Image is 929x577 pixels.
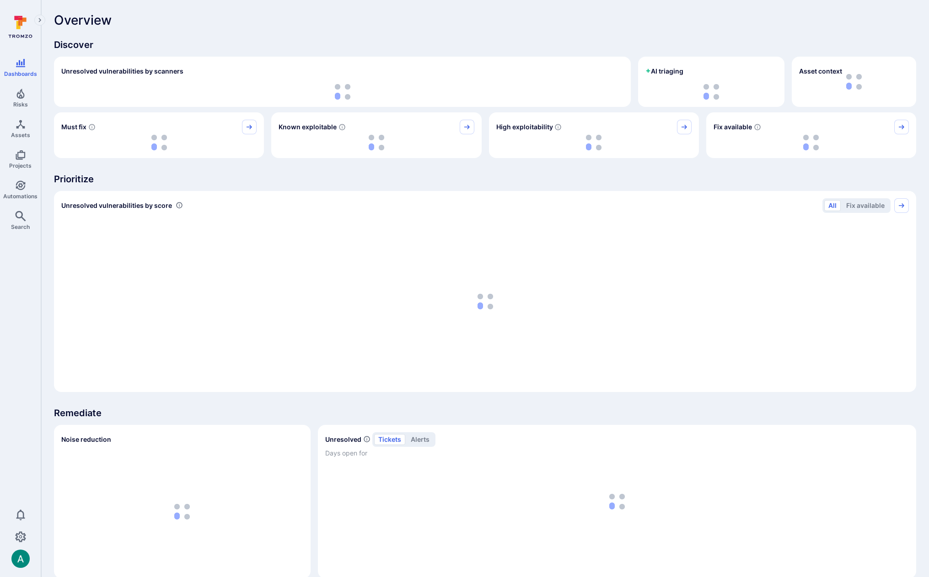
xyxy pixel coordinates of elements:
span: Days open for [325,449,909,458]
span: Dashboards [4,70,37,77]
h2: Unresolved vulnerabilities by scanners [61,67,183,76]
div: loading spinner [645,84,777,100]
svg: EPSS score ≥ 0.7 [554,123,562,131]
button: Fix available [842,200,889,211]
div: loading spinner [714,134,909,151]
img: Loading... [703,84,719,100]
img: Loading... [369,135,384,150]
span: Must fix [61,122,86,132]
h2: Unresolved [325,435,361,444]
img: Loading... [803,135,819,150]
span: Number of unresolved items by priority and days open [363,434,371,444]
svg: Risk score >=40 , missed SLA [88,123,96,131]
span: Prioritize [54,173,916,185]
div: loading spinner [496,134,692,151]
span: Overview [54,13,112,27]
svg: Vulnerabilities with fix available [754,123,761,131]
button: Expand navigation menu [34,15,45,26]
img: Loading... [478,294,493,309]
div: Arjan Dehar [11,550,30,568]
span: Asset context [799,67,842,76]
button: alerts [407,434,434,445]
span: High exploitability [496,122,553,132]
span: Risks [13,101,28,108]
span: Remediate [54,407,916,419]
img: Loading... [174,504,190,519]
span: Assets [11,132,30,138]
div: Number of vulnerabilities in status 'Open' 'Triaged' and 'In process' grouped by score [176,201,183,210]
div: Fix available [706,112,916,158]
img: Loading... [586,135,601,150]
svg: Confirmed exploitable by KEV [338,123,346,131]
div: loading spinner [61,218,909,385]
div: High exploitability [489,112,699,158]
img: Loading... [151,135,167,150]
img: Loading... [335,84,350,100]
div: Known exploitable [271,112,481,158]
span: Discover [54,38,916,51]
i: Expand navigation menu [37,16,43,24]
span: Known exploitable [279,122,337,132]
span: Noise reduction [61,435,111,443]
h2: AI triaging [645,67,683,76]
span: Search [11,223,30,230]
span: Fix available [714,122,752,132]
img: ACg8ocLSa5mPYBaXNx3eFu_EmspyJX0laNWN7cXOFirfQ7srZveEpg=s96-c [11,550,30,568]
div: loading spinner [279,134,474,151]
div: loading spinner [61,84,623,100]
span: Unresolved vulnerabilities by score [61,201,172,210]
div: loading spinner [61,452,303,571]
button: tickets [374,434,405,445]
span: Automations [3,193,38,200]
button: All [824,200,841,211]
div: Must fix [54,112,264,158]
div: loading spinner [61,134,257,151]
span: Projects [9,162,32,169]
